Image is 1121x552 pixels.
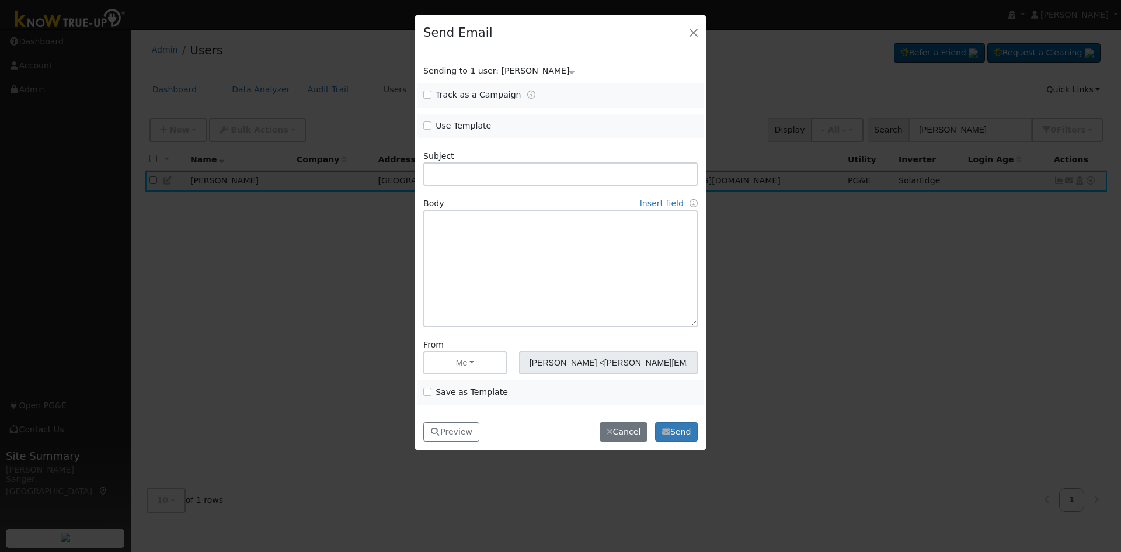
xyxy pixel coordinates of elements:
[423,422,479,442] button: Preview
[527,90,535,99] a: Tracking Campaigns
[436,120,491,132] label: Use Template
[423,23,492,42] h4: Send Email
[423,351,507,374] button: Me
[423,150,454,162] label: Subject
[423,339,444,351] label: From
[690,199,698,208] a: Fields
[436,89,521,101] label: Track as a Campaign
[640,199,684,208] a: Insert field
[436,386,508,398] label: Save as Template
[600,422,647,442] button: Cancel
[655,422,698,442] button: Send
[423,197,444,210] label: Body
[423,121,431,130] input: Use Template
[423,388,431,396] input: Save as Template
[423,91,431,99] input: Track as a Campaign
[417,65,704,77] div: Show users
